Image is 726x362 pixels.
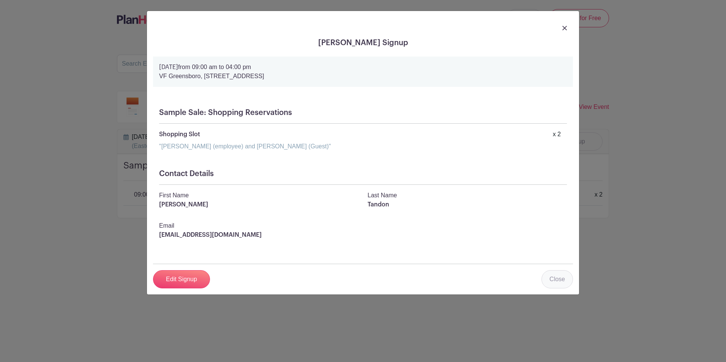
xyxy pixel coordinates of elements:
p: from 09:00 am to 04:00 pm [159,63,567,72]
div: "[PERSON_NAME] (employee) and [PERSON_NAME] (Guest)" [159,142,567,151]
p: Tandon [368,200,567,209]
p: Last Name [368,191,567,200]
p: Email [159,221,567,230]
p: [EMAIL_ADDRESS][DOMAIN_NAME] [159,230,567,239]
p: [PERSON_NAME] [159,200,358,209]
strong: [DATE] [159,64,178,70]
h5: Contact Details [159,169,567,178]
a: Close [541,270,573,288]
img: close_button-5f87c8562297e5c2d7936805f587ecaba9071eb48480494691a3f1689db116b3.svg [562,26,567,30]
p: First Name [159,191,358,200]
h5: Sample Sale: Shopping Reservations [159,108,567,117]
a: Edit Signup [153,270,210,288]
p: VF Greensboro, [STREET_ADDRESS] [159,72,567,81]
div: x 2 [553,130,561,139]
p: Shopping Slot [159,130,200,139]
h5: [PERSON_NAME] Signup [153,38,573,47]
